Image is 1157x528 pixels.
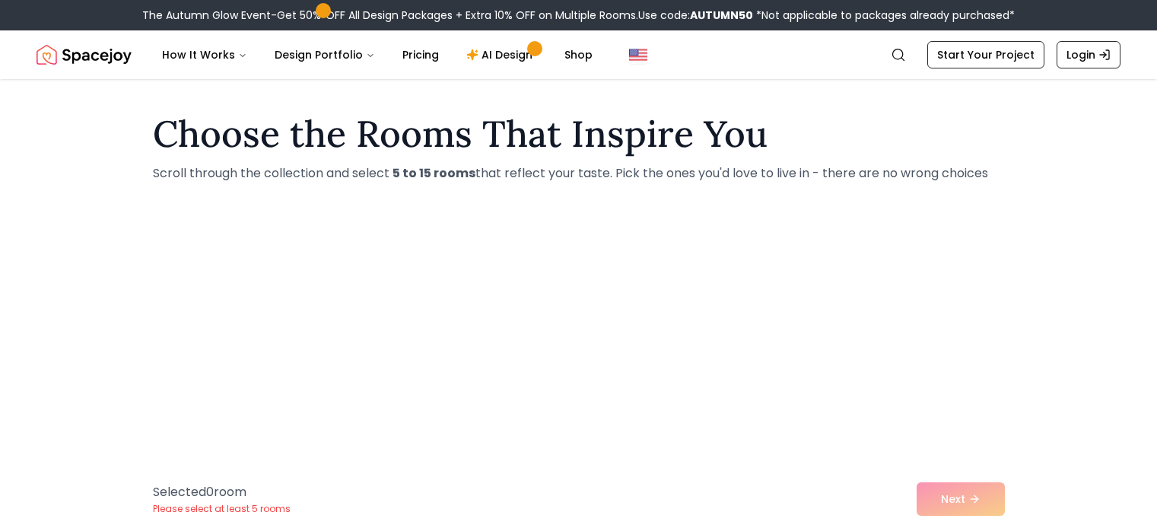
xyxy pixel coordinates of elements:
a: Login [1057,41,1120,68]
h1: Choose the Rooms That Inspire You [153,116,1005,152]
strong: 5 to 15 rooms [393,164,475,182]
a: AI Design [454,40,549,70]
img: Spacejoy Logo [37,40,132,70]
span: Use code: [638,8,753,23]
button: Design Portfolio [262,40,387,70]
a: Start Your Project [927,41,1044,68]
a: Pricing [390,40,451,70]
b: AUTUMN50 [690,8,753,23]
img: United States [629,46,647,64]
div: The Autumn Glow Event-Get 50% OFF All Design Packages + Extra 10% OFF on Multiple Rooms. [142,8,1015,23]
span: *Not applicable to packages already purchased* [753,8,1015,23]
p: Please select at least 5 rooms [153,503,291,515]
a: Spacejoy [37,40,132,70]
p: Scroll through the collection and select that reflect your taste. Pick the ones you'd love to liv... [153,164,1005,183]
button: How It Works [150,40,259,70]
nav: Global [37,30,1120,79]
a: Shop [552,40,605,70]
nav: Main [150,40,605,70]
p: Selected 0 room [153,483,291,501]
